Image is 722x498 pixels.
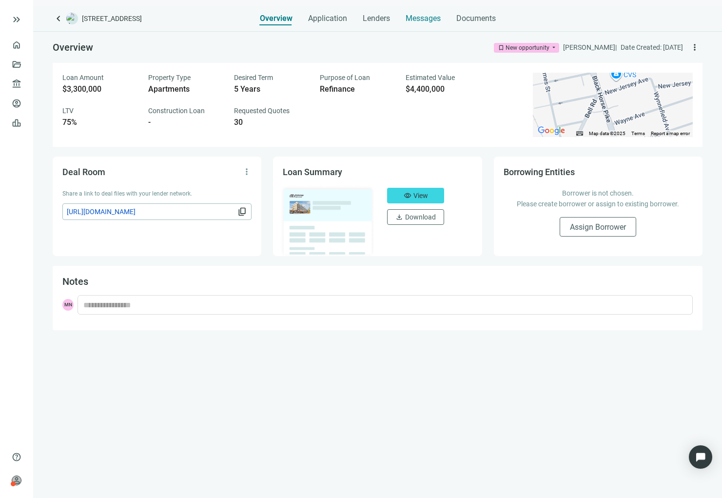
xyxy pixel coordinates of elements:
span: Borrowing Entities [504,167,575,177]
button: downloadDownload [387,209,444,225]
div: Apartments [148,84,222,94]
div: [PERSON_NAME] | [563,42,617,53]
span: Deal Room [62,167,105,177]
span: help [12,452,21,462]
span: Loan Amount [62,74,104,81]
span: [URL][DOMAIN_NAME] [67,206,235,217]
div: Date Created: [DATE] [621,42,683,53]
span: Loan Summary [283,167,342,177]
a: Open this area in Google Maps (opens a new window) [535,124,567,137]
span: View [413,192,428,199]
span: Notes [62,276,88,287]
span: Application [308,14,347,23]
img: deal-logo [66,13,78,24]
button: visibilityView [387,188,444,203]
span: Overview [260,14,293,23]
img: dealOverviewImg [280,185,375,257]
span: content_copy [237,207,247,217]
button: more_vert [687,40,702,55]
div: 75% [62,118,137,127]
a: keyboard_arrow_left [53,13,64,24]
span: [STREET_ADDRESS] [82,14,142,23]
span: bookmark [498,44,505,51]
span: Estimated Value [406,74,455,81]
span: Property Type [148,74,191,81]
span: Map data ©2025 [589,131,625,136]
span: MN [62,299,74,311]
div: 5 Years [234,84,308,94]
span: Assign Borrower [570,222,626,232]
span: more_vert [690,42,700,52]
span: Documents [456,14,496,23]
span: person [12,476,21,485]
span: visibility [404,192,411,199]
div: Open Intercom Messenger [689,445,712,469]
img: Google [535,124,567,137]
button: Assign Borrower [560,217,636,237]
button: keyboard_double_arrow_right [11,14,22,25]
span: more_vert [242,167,252,177]
div: New opportunity [506,43,549,53]
span: account_balance [12,79,19,89]
a: Terms (opens in new tab) [631,131,645,136]
span: Lenders [363,14,390,23]
a: Report a map error [651,131,690,136]
span: Share a link to deal files with your lender network. [62,190,192,197]
span: LTV [62,107,74,115]
span: Overview [53,41,93,53]
span: Messages [406,14,441,23]
span: Purpose of Loan [320,74,370,81]
button: more_vert [239,164,254,179]
span: Requested Quotes [234,107,290,115]
span: Download [405,213,436,221]
div: $4,400,000 [406,84,480,94]
div: $3,300,000 [62,84,137,94]
button: Keyboard shortcuts [576,130,583,137]
div: 30 [234,118,308,127]
span: Desired Term [234,74,273,81]
p: Please create borrower or assign to existing borrower. [513,199,683,209]
p: Borrower is not chosen. [513,188,683,199]
div: Refinance [320,84,394,94]
span: Construction Loan [148,107,205,115]
span: download [395,213,403,221]
div: - [148,118,222,127]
